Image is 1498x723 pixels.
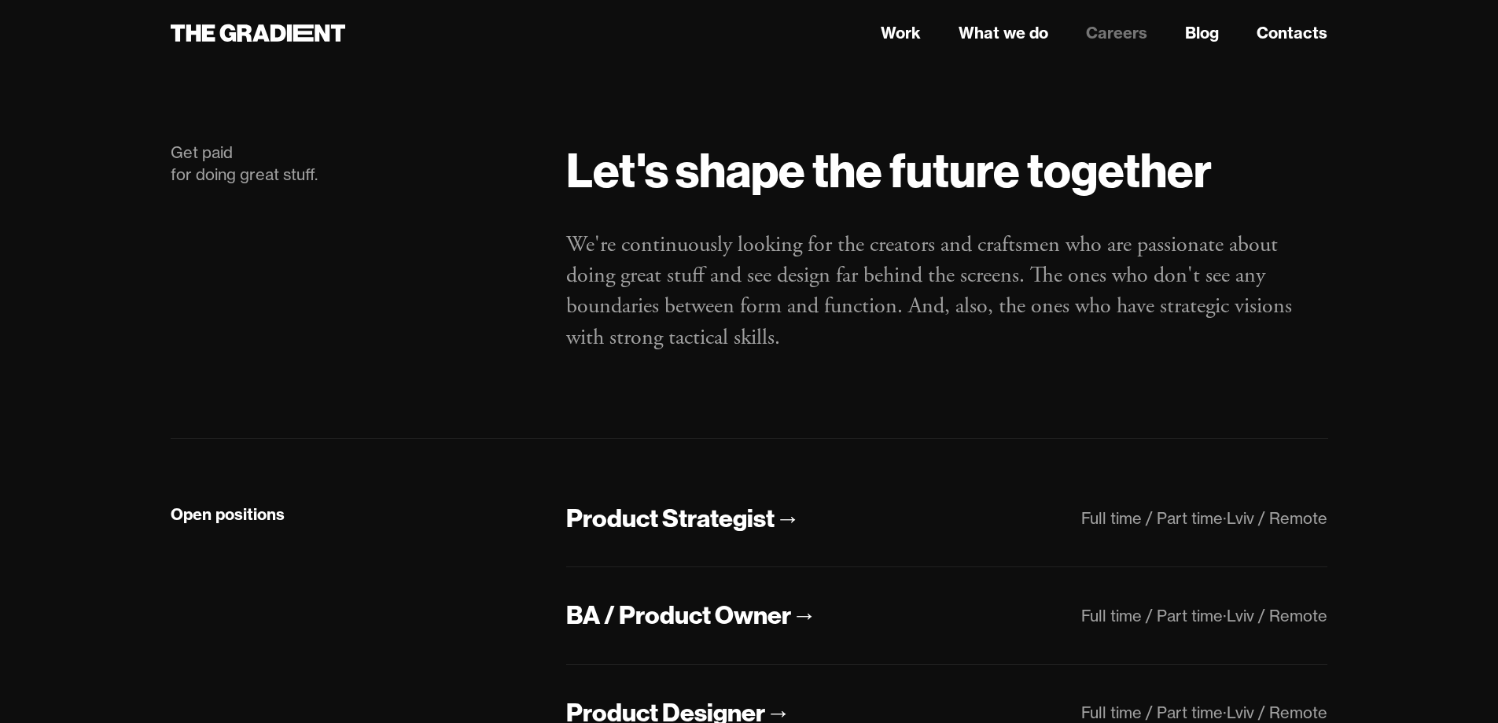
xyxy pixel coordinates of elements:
div: Product Strategist [566,502,775,535]
div: → [775,502,800,535]
div: · [1223,703,1227,722]
div: Full time / Part time [1081,606,1223,625]
a: Work [881,21,921,45]
div: Get paid for doing great stuff. [171,142,536,186]
a: Contacts [1257,21,1327,45]
a: Careers [1086,21,1147,45]
div: Full time / Part time [1081,703,1223,722]
div: · [1223,508,1227,528]
strong: Let's shape the future together [566,140,1212,200]
div: BA / Product Owner [566,599,791,632]
div: Lviv / Remote [1227,606,1327,625]
strong: Open positions [171,504,285,524]
div: Full time / Part time [1081,508,1223,528]
a: What we do [959,21,1048,45]
div: Lviv / Remote [1227,508,1327,528]
div: · [1223,606,1227,625]
a: Blog [1185,21,1219,45]
a: Product Strategist→ [566,502,800,536]
a: BA / Product Owner→ [566,599,816,633]
div: → [791,599,816,632]
p: We're continuously looking for the creators and craftsmen who are passionate about doing great st... [566,230,1327,353]
div: Lviv / Remote [1227,703,1327,722]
